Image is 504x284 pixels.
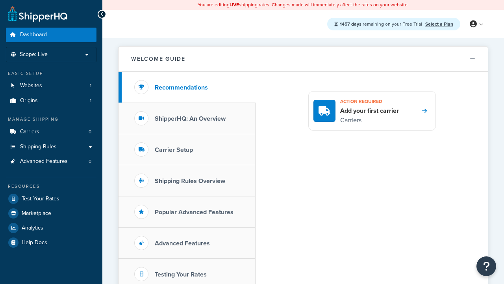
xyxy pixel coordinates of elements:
[89,158,91,165] span: 0
[340,21,423,28] span: remaining on your Free Trial
[6,93,96,108] a: Origins1
[22,210,51,217] span: Marketplace
[6,93,96,108] li: Origins
[20,32,47,38] span: Dashboard
[340,96,399,106] h3: Action required
[20,51,48,58] span: Scope: Live
[155,84,208,91] h3: Recommendations
[22,196,59,202] span: Test Your Rates
[6,125,96,139] a: Carriers0
[22,239,47,246] span: Help Docs
[230,1,239,8] b: LIVE
[20,129,39,135] span: Carriers
[6,192,96,206] a: Test Your Rates
[6,70,96,77] div: Basic Setup
[6,154,96,169] li: Advanced Features
[90,97,91,104] span: 1
[6,125,96,139] li: Carriers
[90,82,91,89] span: 1
[340,115,399,125] p: Carriers
[6,116,96,123] div: Manage Shipping
[340,106,399,115] h4: Add your first carrier
[20,144,57,150] span: Shipping Rules
[476,256,496,276] button: Open Resource Center
[20,158,68,165] span: Advanced Features
[6,206,96,220] a: Marketplace
[22,225,43,232] span: Analytics
[155,177,225,185] h3: Shipping Rules Overview
[155,271,207,278] h3: Testing Your Rates
[6,235,96,250] a: Help Docs
[119,47,488,72] button: Welcome Guide
[6,140,96,154] a: Shipping Rules
[6,183,96,190] div: Resources
[340,21,361,28] strong: 1457 days
[6,28,96,42] a: Dashboard
[6,154,96,169] a: Advanced Features0
[20,97,38,104] span: Origins
[6,221,96,235] a: Analytics
[6,78,96,93] a: Websites1
[6,78,96,93] li: Websites
[89,129,91,135] span: 0
[155,146,193,153] h3: Carrier Setup
[155,240,210,247] h3: Advanced Features
[131,56,185,62] h2: Welcome Guide
[425,21,453,28] a: Select a Plan
[20,82,42,89] span: Websites
[155,209,233,216] h3: Popular Advanced Features
[155,115,226,122] h3: ShipperHQ: An Overview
